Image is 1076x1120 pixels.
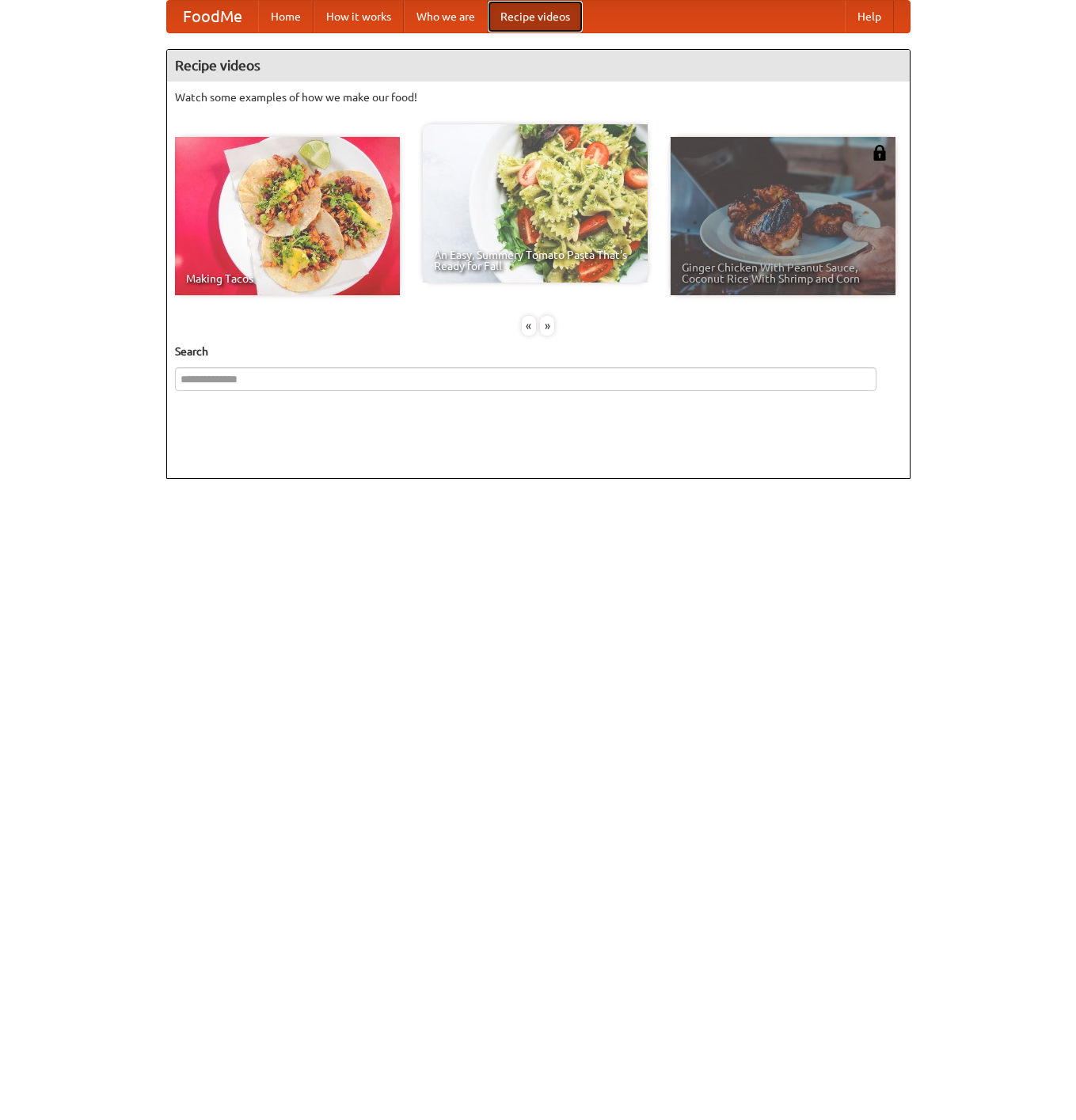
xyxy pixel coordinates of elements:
div: » [540,316,554,336]
a: Help [845,1,894,32]
a: Making Tacos [175,137,400,295]
h5: Search [175,344,902,359]
a: An Easy, Summery Tomato Pasta That's Ready for Fall [423,124,648,283]
p: Watch some examples of how we make our food! [175,89,902,105]
a: Who we are [404,1,488,32]
div: « [522,316,536,336]
a: Home [258,1,314,32]
span: Making Tacos [186,273,389,284]
a: FoodMe [167,1,258,32]
h4: Recipe videos [167,50,910,82]
img: 483408.png [872,145,888,161]
span: An Easy, Summery Tomato Pasta That's Ready for Fall [434,249,637,271]
a: Recipe videos [488,1,583,32]
a: How it works [314,1,404,32]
